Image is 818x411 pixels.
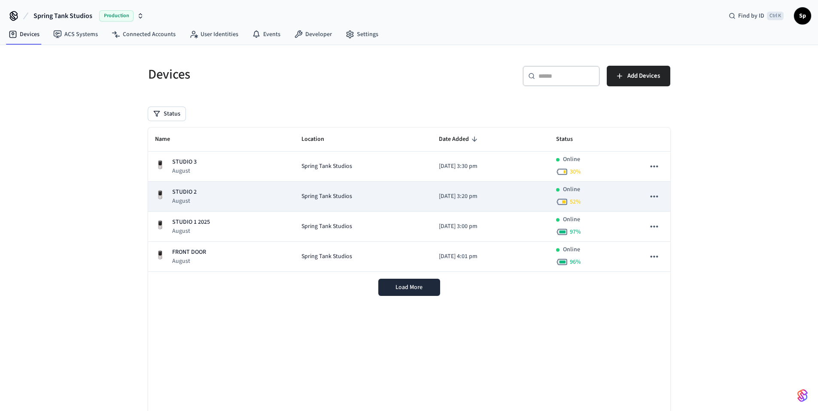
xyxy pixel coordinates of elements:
[607,66,670,86] button: Add Devices
[172,257,206,265] p: August
[627,70,660,82] span: Add Devices
[172,218,210,227] p: STUDIO 1 2025
[563,155,580,164] p: Online
[301,222,352,231] span: Spring Tank Studios
[570,198,581,206] span: 52 %
[155,160,165,170] img: Yale Assure Touchscreen Wifi Smart Lock, Satin Nickel, Front
[556,133,584,146] span: Status
[172,227,210,235] p: August
[722,8,791,24] div: Find by IDCtrl K
[570,167,581,176] span: 30 %
[301,133,335,146] span: Location
[378,279,440,296] button: Load More
[563,245,580,254] p: Online
[155,250,165,260] img: Yale Assure Touchscreen Wifi Smart Lock, Satin Nickel, Front
[46,27,105,42] a: ACS Systems
[301,192,352,201] span: Spring Tank Studios
[738,12,764,20] span: Find by ID
[99,10,134,21] span: Production
[172,167,197,175] p: August
[172,188,197,197] p: STUDIO 2
[155,220,165,230] img: Yale Assure Touchscreen Wifi Smart Lock, Satin Nickel, Front
[2,27,46,42] a: Devices
[439,133,480,146] span: Date Added
[439,222,542,231] p: [DATE] 3:00 pm
[287,27,339,42] a: Developer
[148,128,670,272] table: sticky table
[439,252,542,261] p: [DATE] 4:01 pm
[439,162,542,171] p: [DATE] 3:30 pm
[33,11,92,21] span: Spring Tank Studios
[439,192,542,201] p: [DATE] 3:20 pm
[395,283,423,292] span: Load More
[563,185,580,194] p: Online
[155,133,181,146] span: Name
[570,228,581,236] span: 97 %
[563,215,580,224] p: Online
[339,27,385,42] a: Settings
[301,162,352,171] span: Spring Tank Studios
[767,12,784,20] span: Ctrl K
[105,27,182,42] a: Connected Accounts
[148,107,185,121] button: Status
[148,66,404,83] h5: Devices
[301,252,352,261] span: Spring Tank Studios
[172,158,197,167] p: STUDIO 3
[172,248,206,257] p: FRONT DOOR
[570,258,581,266] span: 96 %
[182,27,245,42] a: User Identities
[245,27,287,42] a: Events
[797,389,808,402] img: SeamLogoGradient.69752ec5.svg
[155,190,165,200] img: Yale Assure Touchscreen Wifi Smart Lock, Satin Nickel, Front
[794,7,811,24] button: Sp
[795,8,810,24] span: Sp
[172,197,197,205] p: August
